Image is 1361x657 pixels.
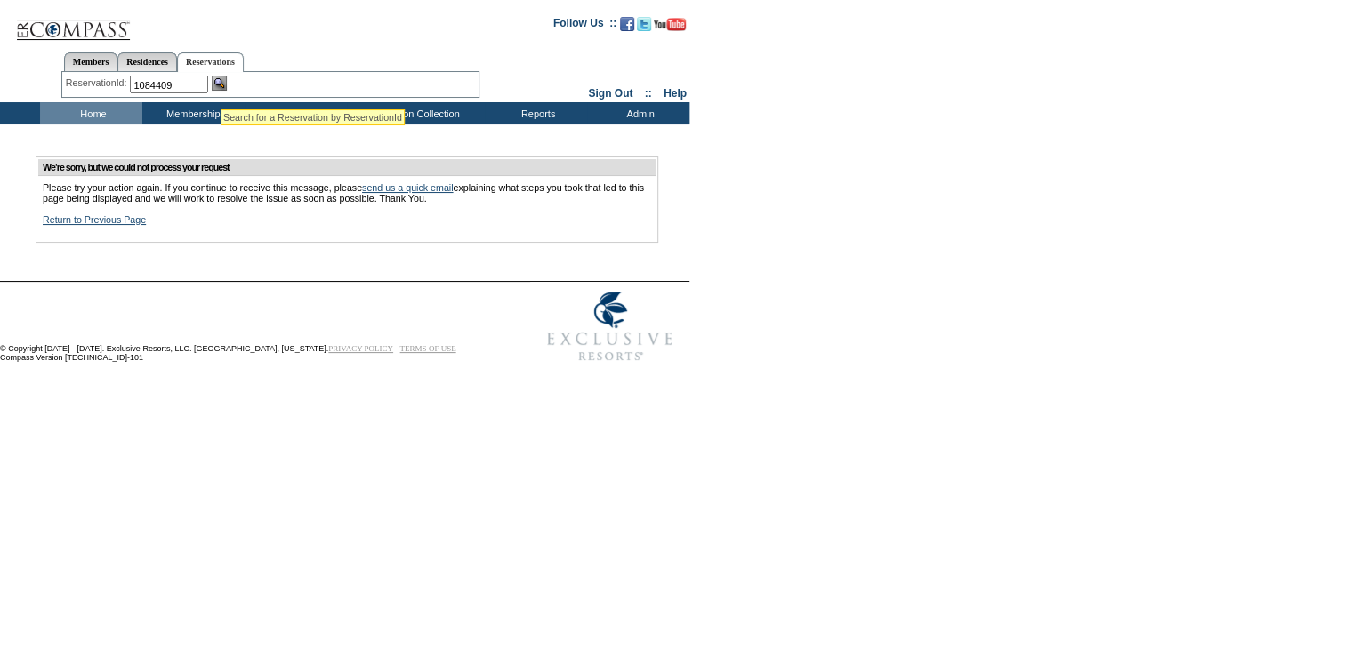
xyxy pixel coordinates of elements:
img: Subscribe to our YouTube Channel [654,18,686,31]
a: Subscribe to our YouTube Channel [654,22,686,33]
img: Exclusive Resorts [530,282,689,371]
td: Admin [587,102,689,124]
a: Reservations [177,52,244,72]
td: Home [40,102,142,124]
a: Sign Out [588,87,632,100]
div: Search for a Reservation by ReservationId [223,112,402,123]
a: Members [64,52,118,71]
td: Please try your action again. If you continue to receive this message, please explaining what ste... [38,178,656,240]
img: Follow us on Twitter [637,17,651,31]
a: Return to Previous Page [43,214,146,225]
a: TERMS OF USE [400,344,456,353]
td: Reports [485,102,587,124]
td: We’re sorry, but we could not process your request [38,159,656,176]
td: Memberships [142,102,245,124]
a: Residences [117,52,177,71]
img: Compass Home [15,4,131,41]
td: Vacation Collection [347,102,485,124]
a: Become our fan on Facebook [620,22,634,33]
span: :: [645,87,652,100]
td: Follow Us :: [553,15,616,36]
a: Follow us on Twitter [637,22,651,33]
td: Reservations [245,102,347,124]
a: Help [664,87,687,100]
a: PRIVACY POLICY [328,344,393,353]
div: ReservationId: [66,76,131,91]
a: send us a quick email [362,182,453,193]
img: Become our fan on Facebook [620,17,634,31]
img: Reservation Search [212,76,227,91]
